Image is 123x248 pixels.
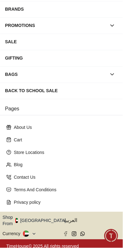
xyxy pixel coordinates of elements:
p: About Us [14,124,114,130]
div: Services [55,167,83,178]
div: BRANDS [5,3,118,15]
span: New Enquiry [18,169,48,176]
div: Exchanges [86,167,120,178]
div: SALE [5,36,118,47]
span: Track your Shipment [67,198,116,205]
p: Privacy policy [14,199,114,206]
span: Request a callback [72,183,116,191]
div: [PERSON_NAME] [32,7,87,13]
p: Blog [14,162,114,168]
img: United Arab Emirates [15,218,18,223]
div: [PERSON_NAME] [5,125,123,132]
p: Cart [14,137,114,143]
a: Instagram [72,232,77,236]
button: العربية [63,214,120,227]
div: PROMOTIONS [5,20,107,31]
a: Facebook [63,232,68,236]
p: Terms And Conditions [14,187,114,193]
div: New Enquiry [14,167,52,178]
em: Minimize [107,3,120,16]
img: Profile picture of Zoe [18,4,28,15]
div: GIFTING [5,52,118,64]
p: Contact Us [14,174,114,181]
div: Request a callback [67,181,120,193]
div: Back To School Sale [5,85,118,96]
div: Track your Shipment [63,196,120,207]
button: Shop From[GEOGRAPHIC_DATA] [3,214,71,227]
div: BAGS [5,69,107,80]
span: Nearest Store Locator [9,183,60,191]
span: Hello! I'm your Time House Watches Support Assistant. How can I assist you [DATE]? [9,137,94,158]
div: Nearest Store Locator [5,181,64,193]
em: Back [3,3,16,16]
span: العربية [63,217,120,224]
span: 04:04 PM [82,156,98,160]
a: Whatsapp [80,232,85,236]
div: Chat Widget [104,230,118,243]
span: Exchanges [90,169,116,176]
div: Currency [3,231,23,237]
span: Services [59,169,79,176]
p: Store Locations [14,149,114,156]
